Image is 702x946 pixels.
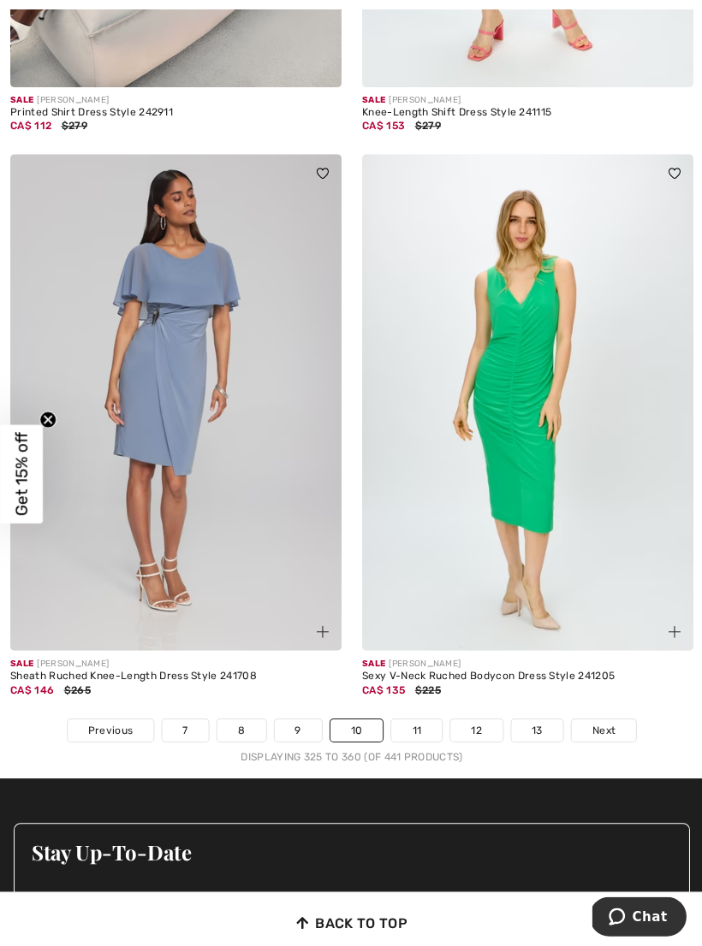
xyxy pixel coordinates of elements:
span: CA$ 112 [10,120,51,132]
a: Previous [68,718,153,740]
div: [PERSON_NAME] [10,656,341,669]
span: Sale [361,95,384,105]
div: [PERSON_NAME] [361,94,692,107]
span: $279 [61,120,86,132]
a: 11 [390,718,441,740]
a: 7 [162,718,208,740]
img: heart_black_full.svg [667,168,679,178]
span: $225 [413,683,439,695]
a: 10 [330,718,383,740]
span: Sale [10,95,33,105]
div: Knee-Length Shift Dress Style 241115 [361,107,692,119]
span: Get 15% off [12,431,32,515]
span: Sale [361,657,384,667]
span: Next [591,721,614,736]
a: 12 [449,718,502,740]
div: Sheath Ruched Knee-Length Dress Style 241708 [10,669,341,681]
h3: Stay Up-To-Date [32,839,670,861]
span: CA$ 146 [10,683,54,695]
img: Sheath Ruched Knee-Length Dress Style 241708. Serenity blue [10,154,341,649]
div: [PERSON_NAME] [361,656,692,669]
img: plus_v2.svg [316,624,328,636]
a: Next [570,718,634,740]
span: CA$ 135 [361,683,404,695]
span: $279 [413,120,439,132]
img: Sexy V-Neck Ruched Bodycon Dress Style 241205. Island green [361,154,692,649]
a: 9 [274,718,321,740]
a: 13 [510,718,562,740]
iframe: Opens a widget where you can chat to one of our agents [591,895,685,937]
div: Printed Shirt Dress Style 242911 [10,107,341,119]
img: heart_black_full.svg [316,168,328,178]
span: Sale [10,657,33,667]
span: Previous [88,721,133,736]
span: CA$ 153 [361,120,404,132]
img: plus_v2.svg [667,624,679,636]
button: Close teaser [39,411,57,428]
div: [PERSON_NAME] [10,94,341,107]
div: Sexy V-Neck Ruched Bodycon Dress Style 241205 [361,669,692,681]
span: $265 [63,683,90,695]
a: 8 [217,718,265,740]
